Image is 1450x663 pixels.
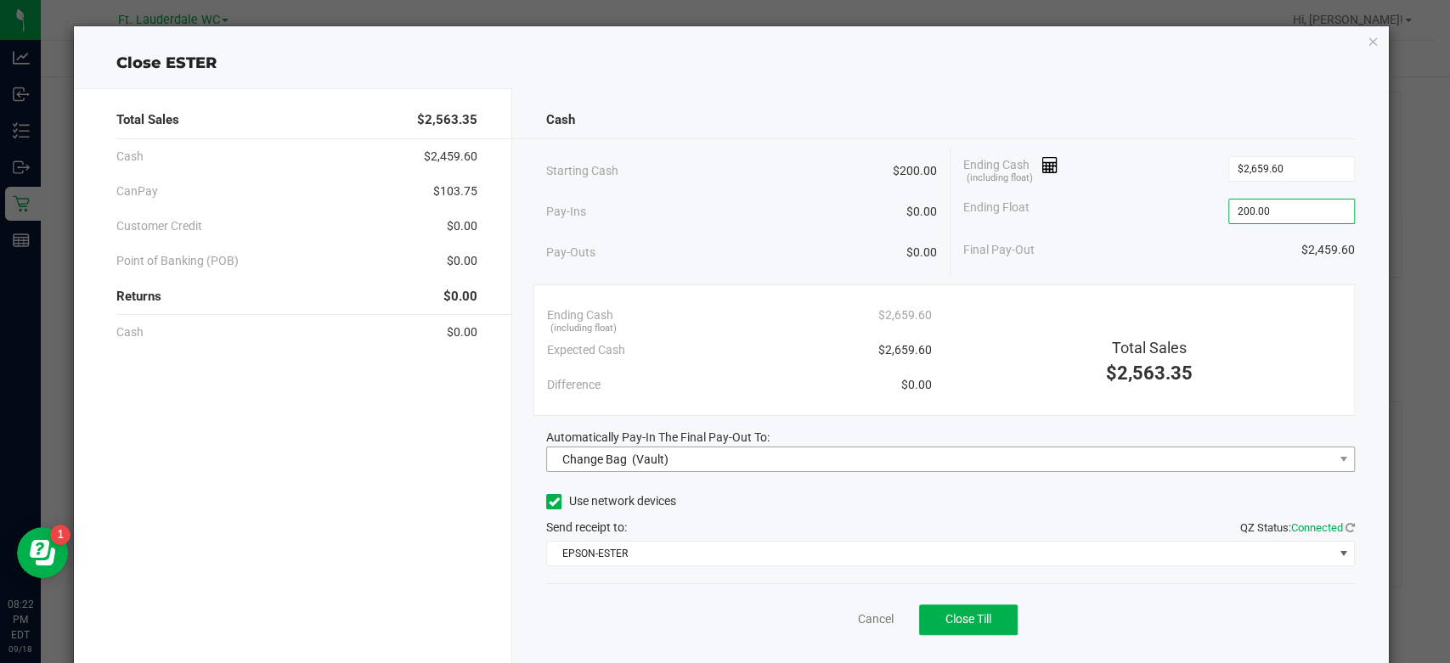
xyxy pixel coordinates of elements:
span: Automatically Pay-In The Final Pay-Out To: [546,430,770,444]
span: $0.00 [447,252,477,270]
span: Total Sales [116,110,179,130]
span: $2,459.60 [424,148,477,166]
span: Expected Cash [547,341,625,359]
span: Pay-Ins [546,203,586,221]
span: Send receipt to: [546,520,627,534]
button: Close Till [919,604,1018,635]
span: $0.00 [900,376,931,394]
label: Use network devices [546,492,676,510]
span: Connected [1291,521,1343,534]
span: $2,459.60 [1301,241,1355,259]
span: Cash [116,148,144,166]
span: Ending Cash [963,156,1058,182]
span: $103.75 [433,183,477,200]
span: CanPay [116,183,158,200]
span: (Vault) [632,452,669,466]
span: Pay-Outs [546,244,595,261]
iframe: Resource center [17,527,68,578]
span: Final Pay-Out [963,241,1035,259]
span: $0.00 [443,287,477,306]
span: Change Bag [562,452,627,466]
span: Ending Float [963,199,1030,224]
div: Returns [116,278,477,315]
span: $0.00 [447,217,477,235]
span: QZ Status: [1240,521,1355,534]
span: $2,659.60 [877,341,931,359]
span: $200.00 [893,162,937,180]
span: $2,563.35 [1106,362,1193,384]
div: Close ESTER [74,52,1389,75]
span: Starting Cash [546,162,618,180]
span: Difference [547,376,601,394]
span: EPSON-ESTER [547,542,1333,565]
span: $2,659.60 [877,306,931,324]
span: (including float) [967,171,1033,186]
iframe: Resource center unread badge [50,525,71,545]
span: Customer Credit [116,217,202,235]
span: $0.00 [447,323,477,341]
span: Point of Banking (POB) [116,252,239,270]
span: Total Sales [1112,339,1187,357]
a: Cancel [858,610,894,628]
span: Cash [546,110,575,130]
span: (including float) [550,322,617,336]
span: $0.00 [906,203,937,221]
span: $2,563.35 [417,110,477,130]
span: Close Till [945,612,991,626]
span: Ending Cash [547,306,613,324]
span: $0.00 [906,244,937,261]
span: Cash [116,323,144,341]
